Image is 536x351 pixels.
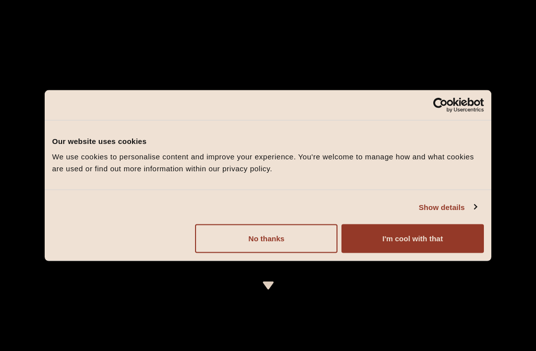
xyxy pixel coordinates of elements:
div: We use cookies to personalise content and improve your experience. You're welcome to manage how a... [52,151,484,175]
div: Our website uses cookies [52,135,484,147]
a: Show details [419,201,476,213]
button: I'm cool with that [341,224,484,253]
a: Usercentrics Cookiebot - opens in a new window [397,97,484,112]
img: icon-dropdown-cream.svg [262,281,274,289]
button: No thanks [195,224,337,253]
